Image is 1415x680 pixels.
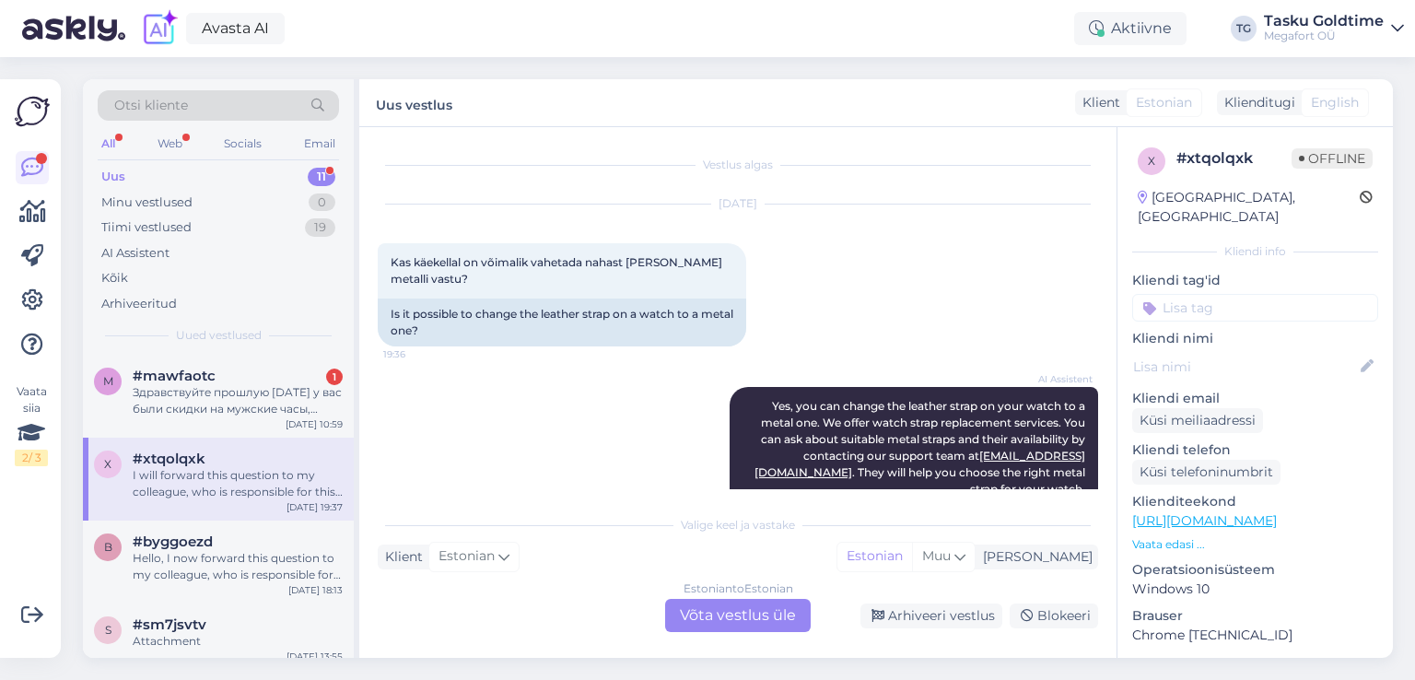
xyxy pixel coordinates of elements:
[101,244,170,263] div: AI Assistent
[133,467,343,500] div: I will forward this question to my colleague, who is responsible for this. The reply will be here...
[1132,512,1277,529] a: [URL][DOMAIN_NAME]
[1132,626,1378,645] p: Chrome [TECHNICAL_ID]
[101,218,192,237] div: Tiimi vestlused
[1264,14,1404,43] a: Tasku GoldtimeMegafort OÜ
[1132,271,1378,290] p: Kliendi tag'id
[1132,460,1281,485] div: Küsi telefoninumbrit
[860,604,1002,628] div: Arhiveeri vestlus
[922,547,951,564] span: Muu
[287,650,343,663] div: [DATE] 13:55
[15,94,50,129] img: Askly Logo
[220,132,265,156] div: Socials
[186,13,285,44] a: Avasta AI
[1132,389,1378,408] p: Kliendi email
[1217,93,1295,112] div: Klienditugi
[101,168,125,186] div: Uus
[15,450,48,466] div: 2 / 3
[1264,29,1384,43] div: Megafort OÜ
[308,168,335,186] div: 11
[326,369,343,385] div: 1
[1148,154,1155,168] span: x
[1132,440,1378,460] p: Kliendi telefon
[1264,14,1384,29] div: Tasku Goldtime
[176,327,262,344] span: Uued vestlused
[114,96,188,115] span: Otsi kliente
[1292,148,1373,169] span: Offline
[1023,372,1093,386] span: AI Assistent
[439,546,495,567] span: Estonian
[754,399,1088,496] span: Yes, you can change the leather strap on your watch to a metal one. We offer watch strap replacem...
[1176,147,1292,170] div: # xtqolqxk
[133,550,343,583] div: Hello, I now forward this question to my colleague, who is responsible for this. The reply will b...
[133,633,343,650] div: Attachment
[1132,329,1378,348] p: Kliendi nimi
[378,547,423,567] div: Klient
[1231,16,1257,41] div: TG
[1132,580,1378,599] p: Windows 10
[1132,606,1378,626] p: Brauser
[104,457,111,471] span: x
[101,269,128,287] div: Kõik
[376,90,452,115] label: Uus vestlus
[300,132,339,156] div: Email
[133,616,206,633] span: #sm7jsvtv
[1132,492,1378,511] p: Klienditeekond
[98,132,119,156] div: All
[105,623,111,637] span: s
[101,193,193,212] div: Minu vestlused
[1132,243,1378,260] div: Kliendi info
[287,500,343,514] div: [DATE] 19:37
[133,451,205,467] span: #xtqolqxk
[103,374,113,388] span: m
[1133,357,1357,377] input: Lisa nimi
[133,368,216,384] span: #mawfaotc
[1132,294,1378,322] input: Lisa tag
[378,299,746,346] div: Is it possible to change the leather strap on a watch to a metal one?
[133,533,213,550] span: #byggoezd
[1132,536,1378,553] p: Vaata edasi ...
[305,218,335,237] div: 19
[1136,93,1192,112] span: Estonian
[976,547,1093,567] div: [PERSON_NAME]
[684,580,793,597] div: Estonian to Estonian
[1311,93,1359,112] span: English
[837,543,912,570] div: Estonian
[1132,560,1378,580] p: Operatsioonisüsteem
[154,132,186,156] div: Web
[140,9,179,48] img: explore-ai
[133,384,343,417] div: Здравствуйте прошлую [DATE] у вас были скидки на мужские часы, скажите у вас каждую [DATE] скидки...
[383,347,452,361] span: 19:36
[665,599,811,632] div: Võta vestlus üle
[104,540,112,554] span: b
[1132,408,1263,433] div: Küsi meiliaadressi
[15,383,48,466] div: Vaata siia
[1075,93,1120,112] div: Klient
[1074,12,1187,45] div: Aktiivne
[286,417,343,431] div: [DATE] 10:59
[391,255,725,286] span: Kas käekellal on võimalik vahetada nahast [PERSON_NAME] metalli vastu?
[378,157,1098,173] div: Vestlus algas
[309,193,335,212] div: 0
[288,583,343,597] div: [DATE] 18:13
[378,517,1098,533] div: Valige keel ja vastake
[1010,604,1098,628] div: Blokeeri
[101,295,177,313] div: Arhiveeritud
[378,195,1098,212] div: [DATE]
[1138,188,1360,227] div: [GEOGRAPHIC_DATA], [GEOGRAPHIC_DATA]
